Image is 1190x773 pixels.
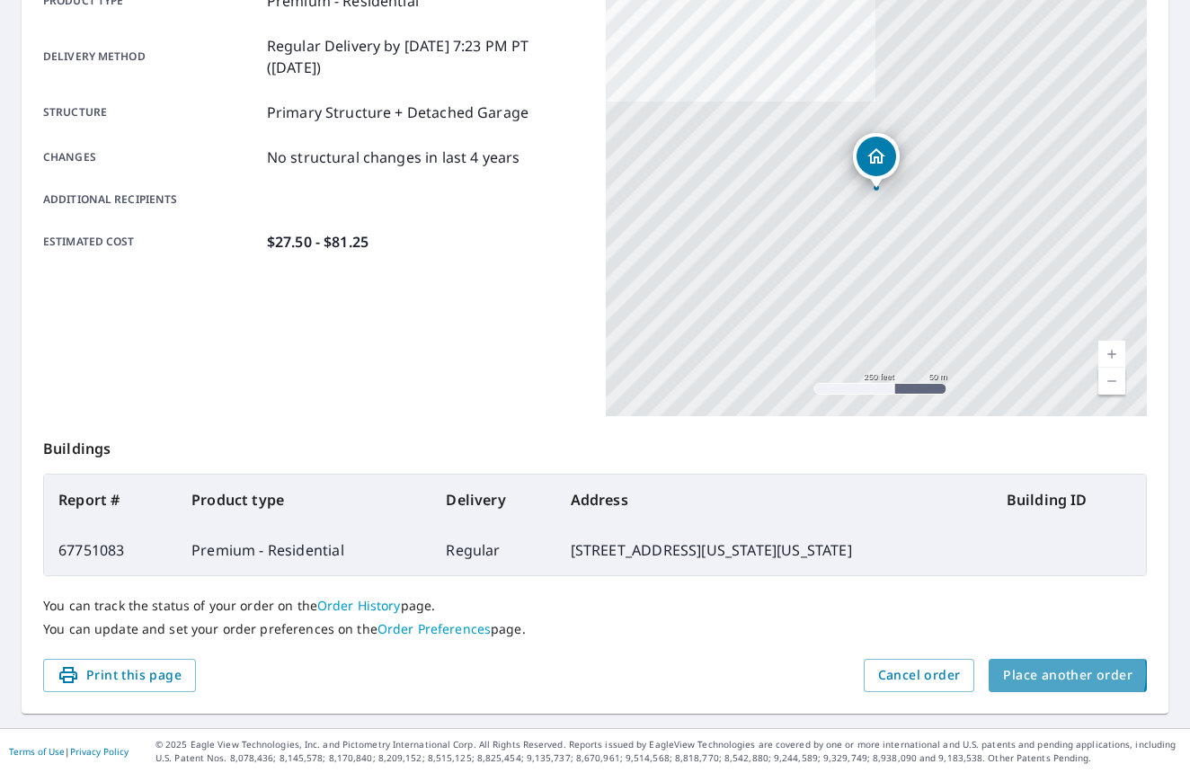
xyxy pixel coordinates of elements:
p: Structure [43,102,260,123]
th: Address [556,475,992,525]
a: Current Level 17, Zoom Out [1098,368,1125,395]
button: Cancel order [864,659,975,692]
a: Privacy Policy [70,745,129,758]
p: Estimated cost [43,231,260,253]
th: Building ID [992,475,1146,525]
td: [STREET_ADDRESS][US_STATE][US_STATE] [556,525,992,575]
button: Print this page [43,659,196,692]
td: Premium - Residential [177,525,431,575]
p: Regular Delivery by [DATE] 7:23 PM PT ([DATE]) [267,35,584,78]
a: Order History [317,597,401,614]
p: © 2025 Eagle View Technologies, Inc. and Pictometry International Corp. All Rights Reserved. Repo... [155,738,1181,765]
td: Regular [431,525,555,575]
p: | [9,746,129,757]
p: Buildings [43,416,1147,474]
a: Terms of Use [9,745,65,758]
div: Dropped pin, building 1, Residential property, 132 S Wisconsin St Port Washington, WI 53074 [853,133,900,189]
p: $27.50 - $81.25 [267,231,369,253]
th: Report # [44,475,177,525]
td: 67751083 [44,525,177,575]
p: You can track the status of your order on the page. [43,598,1147,614]
a: Current Level 17, Zoom In [1098,341,1125,368]
th: Product type [177,475,431,525]
p: You can update and set your order preferences on the page. [43,621,1147,637]
p: Delivery method [43,35,260,78]
p: No structural changes in last 4 years [267,147,520,168]
button: Place another order [989,659,1147,692]
th: Delivery [431,475,555,525]
span: Place another order [1003,664,1132,687]
span: Cancel order [878,664,961,687]
p: Additional recipients [43,191,260,208]
span: Print this page [58,664,182,687]
p: Changes [43,147,260,168]
a: Order Preferences [377,620,491,637]
p: Primary Structure + Detached Garage [267,102,528,123]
